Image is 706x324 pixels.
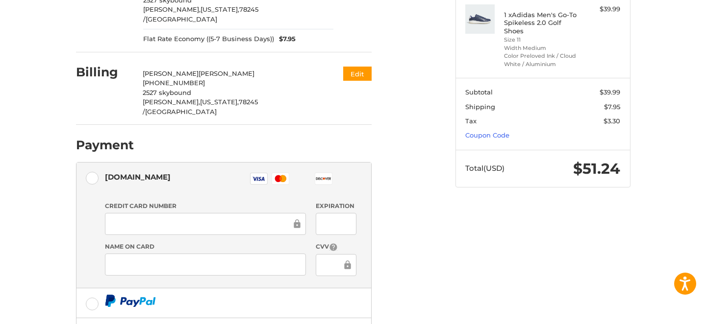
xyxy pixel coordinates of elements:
h2: Payment [76,138,134,153]
span: Total (USD) [465,163,504,173]
span: Flat Rate Economy ((5-7 Business Days)) [143,34,274,44]
span: 78245 / [143,98,258,116]
span: [PERSON_NAME], [143,5,201,13]
li: Width Medium [504,44,579,52]
span: $51.24 [573,160,620,178]
span: $39.99 [600,88,620,96]
span: [PERSON_NAME] [199,69,254,77]
div: [DOMAIN_NAME] [105,169,171,185]
span: Tax [465,117,477,125]
label: CVV [316,242,356,252]
h2: Billing [76,65,133,80]
img: PayPal icon [105,295,156,307]
label: Credit Card Number [105,202,306,210]
span: $7.95 [274,34,296,44]
span: [PERSON_NAME] [143,69,199,77]
span: [US_STATE], [200,98,239,106]
li: Color Preloved Ink / Cloud White / Aluminium [504,52,579,68]
span: [PHONE_NUMBER] [143,79,205,87]
span: Shipping [465,103,495,111]
a: Coupon Code [465,131,509,139]
label: Expiration [316,202,356,210]
span: 78245 / [143,5,258,23]
label: Name on Card [105,242,306,251]
span: 2527 skybound [143,89,191,96]
span: $7.95 [604,103,620,111]
button: Edit [343,67,372,81]
span: [PERSON_NAME], [143,98,200,106]
span: [GEOGRAPHIC_DATA] [145,108,217,116]
h4: 1 x Adidas Men's Go-To Spikeless 2.0 Golf Shoes [504,11,579,35]
span: [US_STATE], [201,5,239,13]
span: [GEOGRAPHIC_DATA] [146,15,217,23]
div: $39.99 [581,4,620,14]
span: Subtotal [465,88,493,96]
span: $3.30 [604,117,620,125]
li: Size 11 [504,36,579,44]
